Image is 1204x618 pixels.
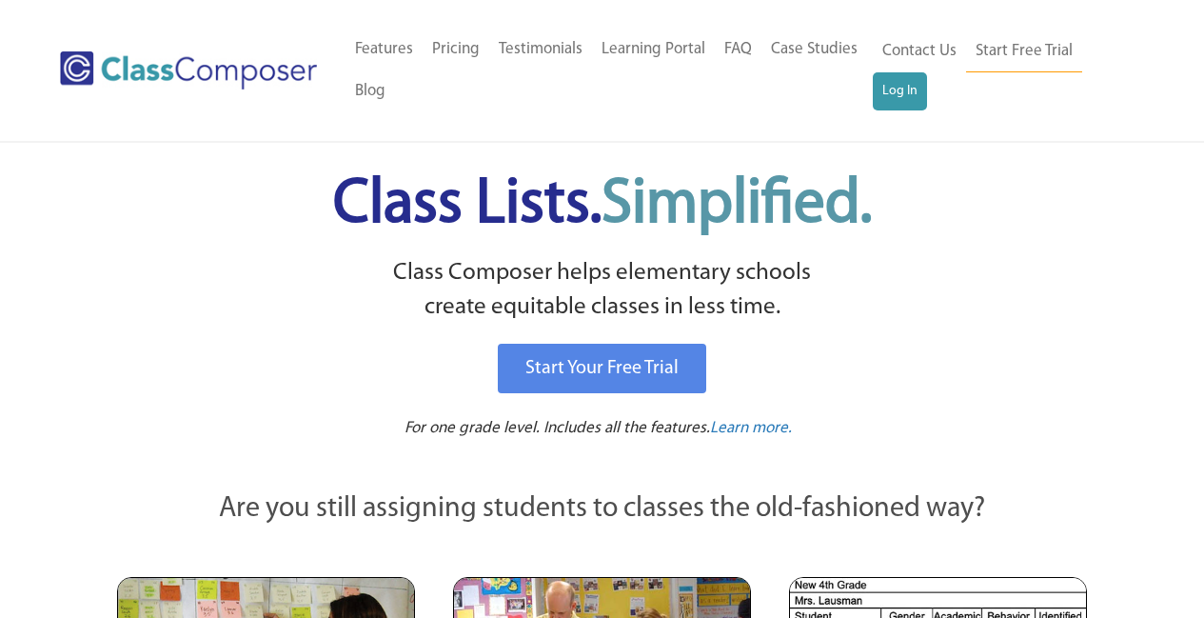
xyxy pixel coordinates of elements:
[966,30,1082,73] a: Start Free Trial
[761,29,867,70] a: Case Studies
[114,256,1091,326] p: Class Composer helps elementary schools create equitable classes in less time.
[873,30,1130,110] nav: Header Menu
[423,29,489,70] a: Pricing
[345,70,395,112] a: Blog
[525,359,679,378] span: Start Your Free Trial
[592,29,715,70] a: Learning Portal
[710,420,792,436] span: Learn more.
[333,174,872,236] span: Class Lists.
[489,29,592,70] a: Testimonials
[498,344,706,393] a: Start Your Free Trial
[602,174,872,236] span: Simplified.
[873,30,966,72] a: Contact Us
[405,420,710,436] span: For one grade level. Includes all the features.
[60,51,317,90] img: Class Composer
[710,417,792,441] a: Learn more.
[117,488,1088,530] p: Are you still assigning students to classes the old-fashioned way?
[873,72,927,110] a: Log In
[345,29,423,70] a: Features
[715,29,761,70] a: FAQ
[345,29,873,112] nav: Header Menu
